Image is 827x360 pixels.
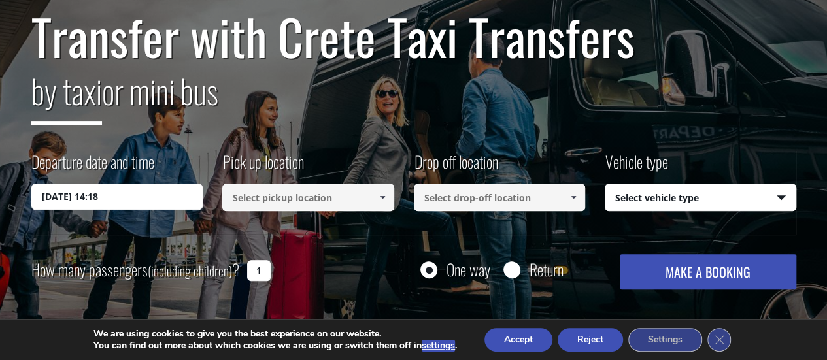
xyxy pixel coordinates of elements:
[31,150,154,184] label: Departure date and time
[31,254,239,286] label: How many passengers ?
[447,261,490,278] label: One way
[707,328,731,352] button: Close GDPR Cookie Banner
[563,184,584,211] a: Show All Items
[222,150,304,184] label: Pick up location
[605,184,796,212] span: Select vehicle type
[148,261,232,280] small: (including children)
[31,66,102,125] span: by taxi
[530,261,564,278] label: Return
[620,254,796,289] button: MAKE A BOOKING
[371,184,393,211] a: Show All Items
[605,150,668,184] label: Vehicle type
[31,64,796,135] h2: or mini bus
[628,328,702,352] button: Settings
[222,184,394,211] input: Select pickup location
[558,328,623,352] button: Reject
[414,184,586,211] input: Select drop-off location
[414,150,498,184] label: Drop off location
[484,328,552,352] button: Accept
[422,340,455,352] button: settings
[93,340,457,352] p: You can find out more about which cookies we are using or switch them off in .
[93,328,457,340] p: We are using cookies to give you the best experience on our website.
[31,9,796,64] h1: Transfer with Crete Taxi Transfers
